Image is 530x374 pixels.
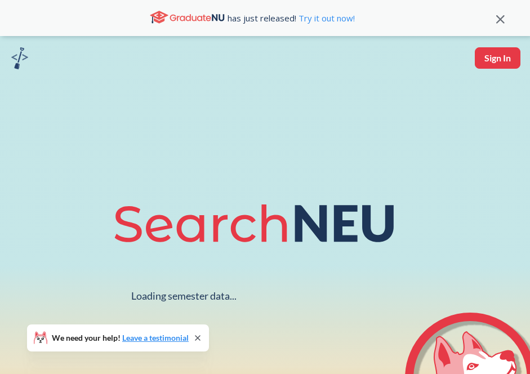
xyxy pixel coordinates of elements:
[122,333,189,342] a: Leave a testimonial
[11,47,28,73] a: sandbox logo
[131,290,237,302] div: Loading semester data...
[11,47,28,69] img: sandbox logo
[296,12,355,24] a: Try it out now!
[475,47,520,69] button: Sign In
[228,12,355,24] span: has just released!
[52,334,189,342] span: We need your help!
